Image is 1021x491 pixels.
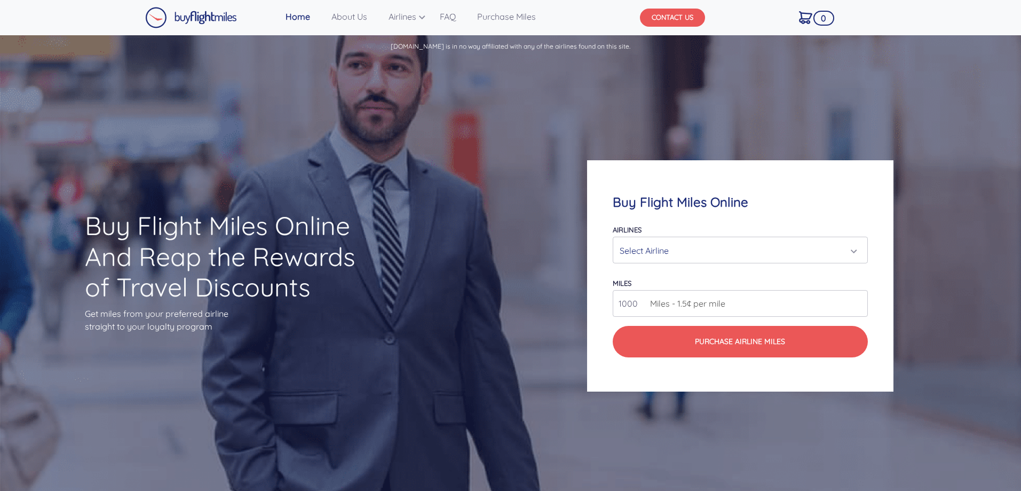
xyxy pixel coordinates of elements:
a: FAQ [436,6,460,27]
p: Get miles from your preferred airline straight to your loyalty program [85,307,374,333]
a: Buy Flight Miles Logo [145,4,237,31]
button: Purchase Airline Miles [613,326,867,357]
h1: Buy Flight Miles Online And Reap the Rewards of Travel Discounts [85,211,374,303]
a: Home [281,6,314,27]
span: Miles - 1.5¢ per mile [645,297,725,310]
a: About Us [327,6,371,27]
a: 0 [795,6,817,28]
button: CONTACT US [640,9,705,27]
button: Select Airline [613,237,867,263]
span: 0 [813,11,834,26]
h4: Buy Flight Miles Online [613,194,867,210]
div: Select Airline [620,240,854,261]
label: miles [613,279,631,287]
a: Purchase Miles [473,6,540,27]
label: Airlines [613,225,642,234]
a: Airlines [384,6,423,27]
img: Cart [799,11,812,24]
img: Buy Flight Miles Logo [145,7,237,28]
